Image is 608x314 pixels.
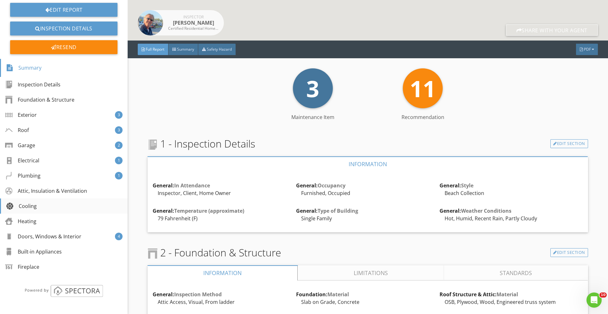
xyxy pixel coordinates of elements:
div: Certified Residential Home Inspector [168,27,219,30]
a: Inspector [PERSON_NAME] Certified Residential Home Inspector [138,10,224,35]
div: Inspector, Client, Home Owner [153,189,296,197]
div: Recommendation [368,113,478,121]
div: Roof [5,126,29,134]
div: Electrical [5,157,39,164]
div: Hot, Humid, Recent Rain, Partly Cloudy [440,215,583,222]
span: 3 [306,73,319,104]
div: 1 [115,172,123,179]
div: Foundation & Structure [5,96,74,104]
span: In Attendance [174,182,210,189]
strong: Roof Structure & Attic: [440,291,518,298]
div: Summary [6,63,41,73]
strong: General: [296,207,358,214]
div: Inspection Details [5,81,60,88]
div: Doors, Windows & Interior [5,233,81,240]
span: Type of Building [318,207,358,214]
div: Fireplace [5,263,39,271]
div: Garage [5,141,35,149]
span: Style [461,182,473,189]
span: 1 - Inspection Details [148,136,255,151]
div: OSB, Plywood, Wood, Engineered truss system [440,298,583,306]
div: Built-in Appliances [5,248,62,255]
div: 2 [115,141,123,149]
div: Maintenance Item [258,113,368,121]
div: Heating [5,217,36,225]
div: Exterior [5,111,37,119]
a: Standards [444,265,588,280]
a: Inspection Details [10,22,117,35]
div: Attic Access, Visual, From ladder [153,298,296,306]
a: Edit Section [550,139,588,148]
span: 10 [599,292,607,298]
strong: Foundation: [296,291,349,298]
strong: General: [153,207,244,214]
span: Occupancy [318,182,345,189]
a: Edit Section [550,248,588,257]
div: Cooling [6,202,37,210]
span: Full Report [146,47,164,52]
img: powered_by_spectora_2.png [23,285,104,297]
div: Resend [10,40,117,54]
span: Fahrenheit (F) [165,215,198,222]
span: Material [327,291,349,298]
span: Weather Conditions [461,207,511,214]
strong: General: [153,182,210,189]
div: Attic, Insulation & Ventilation [5,187,87,195]
img: jim_3.jpeg [138,10,163,35]
div: Inspector [168,15,219,19]
div: Plumbing [5,172,41,179]
span: Inspection Method [174,291,222,298]
div: 1 [115,157,123,164]
span: 2 - Foundation & Structure [148,245,281,260]
div: 3 [115,111,123,119]
strong: General: [153,291,222,298]
a: Limitations [298,265,444,280]
span: Safety Hazard [207,47,232,52]
span: 11 [410,73,436,104]
div: 4 [115,233,123,240]
span: Summary [177,47,194,52]
div: 79 [153,215,296,222]
div: Slab on Grade, Concrete [296,298,440,306]
div: Furnished, Occupied [296,189,440,197]
div: [PERSON_NAME] [168,19,219,27]
span: PDF [584,47,591,52]
strong: General: [296,182,345,189]
strong: General: [440,182,473,189]
a: Edit Report [10,3,117,17]
strong: General: [440,207,511,214]
span: Temperature (approximate) [174,207,244,214]
div: Share with your agent [506,24,598,36]
span: Material [497,291,518,298]
div: Beach Collection [440,189,583,197]
div: 3 [115,126,123,134]
iframe: Intercom live chat [586,292,602,308]
div: Single Family [296,215,440,222]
